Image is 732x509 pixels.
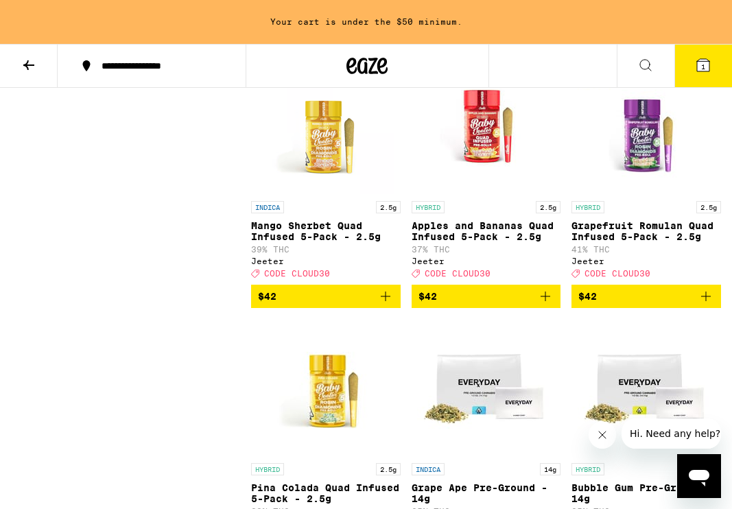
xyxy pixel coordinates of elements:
p: Mango Sherbet Quad Infused 5-Pack - 2.5g [251,220,401,242]
img: Jeeter - Pina Colada Quad Infused 5-Pack - 2.5g [257,319,394,456]
p: HYBRID [571,201,604,213]
p: HYBRID [571,463,604,475]
span: $42 [578,291,597,302]
span: $42 [258,291,276,302]
span: CODE CLOUD30 [425,269,491,278]
p: 2.5g [376,463,401,475]
img: Jeeter - Grapefruit Romulan Quad Infused 5-Pack - 2.5g [578,57,715,194]
span: CODE CLOUD30 [585,269,650,278]
p: HYBRID [251,463,284,475]
a: Open page for Mango Sherbet Quad Infused 5-Pack - 2.5g from Jeeter [251,57,401,285]
p: Bubble Gum Pre-Ground - 14g [571,482,721,504]
p: Grape Ape Pre-Ground - 14g [412,482,561,504]
p: Grapefruit Romulan Quad Infused 5-Pack - 2.5g [571,220,721,242]
span: 1 [701,62,705,71]
p: 14g [540,463,560,475]
p: HYBRID [412,201,445,213]
img: Jeeter - Mango Sherbet Quad Infused 5-Pack - 2.5g [257,57,394,194]
iframe: Close message [589,421,616,449]
div: Jeeter [412,257,561,265]
button: 1 [674,45,732,87]
iframe: Button to launch messaging window [677,454,721,498]
button: Add to bag [412,285,561,308]
div: Jeeter [571,257,721,265]
p: Apples and Bananas Quad Infused 5-Pack - 2.5g [412,220,561,242]
p: 2.5g [696,201,721,213]
span: CODE CLOUD30 [264,269,330,278]
a: Open page for Apples and Bananas Quad Infused 5-Pack - 2.5g from Jeeter [412,57,561,285]
a: Open page for Grapefruit Romulan Quad Infused 5-Pack - 2.5g from Jeeter [571,57,721,285]
p: Pina Colada Quad Infused 5-Pack - 2.5g [251,482,401,504]
p: 37% THC [412,245,561,254]
p: 2.5g [376,201,401,213]
div: Jeeter [251,257,401,265]
span: $42 [418,291,437,302]
img: Everyday - Grape Ape Pre-Ground - 14g [417,319,554,456]
p: INDICA [251,201,284,213]
img: Jeeter - Apples and Bananas Quad Infused 5-Pack - 2.5g [417,57,554,194]
img: Everyday - Bubble Gum Pre-Ground - 14g [578,319,715,456]
p: 2.5g [536,201,560,213]
p: 41% THC [571,245,721,254]
button: Add to bag [251,285,401,308]
button: Add to bag [571,285,721,308]
iframe: Message from company [622,418,721,449]
p: 39% THC [251,245,401,254]
p: INDICA [412,463,445,475]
